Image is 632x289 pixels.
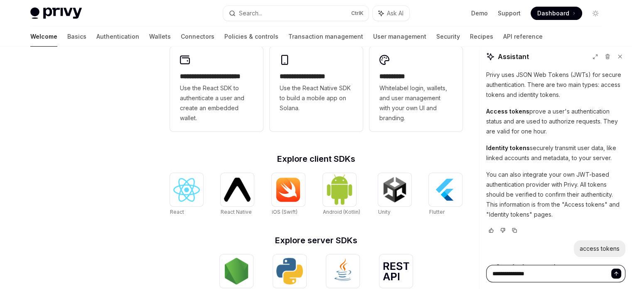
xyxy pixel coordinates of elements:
span: Android (Kotlin) [323,209,360,215]
a: Policies & controls [224,27,278,47]
button: Ask AI [373,6,409,21]
a: API reference [503,27,543,47]
a: FlutterFlutter [429,173,462,216]
button: Send message [611,269,621,279]
a: Authentication [96,27,139,47]
div: Search... [239,8,262,18]
p: prove a user's authentication status and are used to authorize requests. They are valid for one h... [486,106,625,136]
img: iOS (Swift) [275,177,302,202]
a: **** *****Whitelabel login, wallets, and user management with your own UI and branding. [369,47,462,131]
img: Python [276,258,303,284]
a: Welcome [30,27,57,47]
img: React [173,178,200,202]
img: Java [330,258,356,284]
span: Unity [378,209,391,215]
button: Toggle dark mode [589,7,602,20]
span: Whitelabel login, wallets, and user management with your own UI and branding. [379,83,452,123]
span: Assistant [498,52,529,62]
p: securely transmit user data, like linked accounts and metadata, to your server. [486,143,625,163]
a: ReactReact [170,173,203,216]
p: Privy uses JSON Web Tokens (JWTs) for secure authentication. There are two main types: access tok... [486,70,625,100]
a: Dashboard [531,7,582,20]
span: React [170,209,184,215]
strong: Access tokens [486,108,529,115]
span: Use the React SDK to authenticate a user and create an embedded wallet. [180,83,253,123]
a: Support [498,9,521,17]
h2: Explore client SDKs [170,155,462,163]
img: Unity [381,176,408,203]
img: Flutter [432,176,459,203]
img: REST API [383,262,409,280]
span: iOS (Swift) [272,209,298,215]
img: React Native [224,178,251,201]
a: Wallets [149,27,171,47]
a: UnityUnity [378,173,411,216]
span: Use the React Native SDK to build a mobile app on Solana. [280,83,353,113]
a: Connectors [181,27,214,47]
span: React Native [221,209,252,215]
a: Demo [471,9,488,17]
a: Security [436,27,460,47]
img: light logo [30,7,82,19]
a: Android (Kotlin)Android (Kotlin) [323,173,360,216]
a: React NativeReact Native [221,173,254,216]
span: Ask AI [387,9,403,17]
div: access tokens [580,245,620,253]
button: Searched access tokens [486,263,625,271]
h2: Explore server SDKs [170,236,462,245]
span: Ctrl K [351,10,364,17]
strong: Identity tokens [486,144,530,151]
p: You can also integrate your own JWT-based authentication provider with Privy. All tokens should b... [486,170,625,220]
img: Android (Kotlin) [326,174,353,205]
a: User management [373,27,426,47]
a: Transaction management [288,27,363,47]
a: iOS (Swift)iOS (Swift) [272,173,305,216]
span: Searched access tokens [496,263,568,271]
span: Dashboard [537,9,569,17]
img: NodeJS [223,258,250,284]
span: Flutter [429,209,444,215]
a: Basics [67,27,86,47]
a: **** **** **** ***Use the React Native SDK to build a mobile app on Solana. [270,47,363,131]
a: Recipes [470,27,493,47]
button: Search...CtrlK [223,6,369,21]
